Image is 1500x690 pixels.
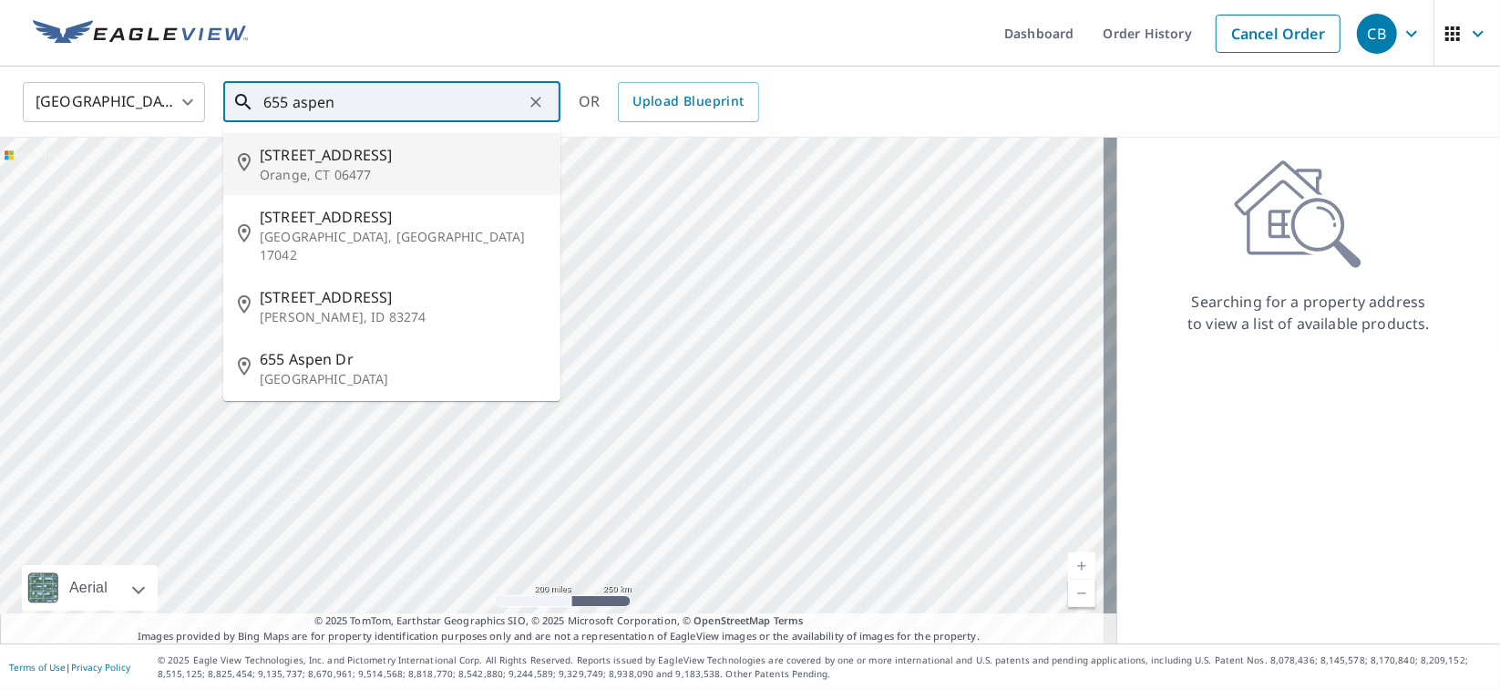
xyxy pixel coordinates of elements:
[260,286,546,308] span: [STREET_ADDRESS]
[260,228,546,264] p: [GEOGRAPHIC_DATA], [GEOGRAPHIC_DATA] 17042
[1216,15,1341,53] a: Cancel Order
[260,144,546,166] span: [STREET_ADDRESS]
[632,90,744,113] span: Upload Blueprint
[260,206,546,228] span: [STREET_ADDRESS]
[260,166,546,184] p: Orange, CT 06477
[523,89,549,115] button: Clear
[71,661,130,674] a: Privacy Policy
[260,370,546,388] p: [GEOGRAPHIC_DATA]
[263,77,523,128] input: Search by address or latitude-longitude
[33,20,248,47] img: EV Logo
[260,348,546,370] span: 655 Aspen Dr
[64,565,113,611] div: Aerial
[1187,291,1431,335] p: Searching for a property address to view a list of available products.
[774,613,804,627] a: Terms
[9,662,130,673] p: |
[579,82,759,122] div: OR
[1068,580,1095,607] a: Current Level 5, Zoom Out
[1068,552,1095,580] a: Current Level 5, Zoom In
[22,565,158,611] div: Aerial
[9,661,66,674] a: Terms of Use
[260,308,546,326] p: [PERSON_NAME], ID 83274
[693,613,770,627] a: OpenStreetMap
[314,613,804,629] span: © 2025 TomTom, Earthstar Geographics SIO, © 2025 Microsoft Corporation, ©
[158,654,1491,681] p: © 2025 Eagle View Technologies, Inc. and Pictometry International Corp. All Rights Reserved. Repo...
[618,82,758,122] a: Upload Blueprint
[23,77,205,128] div: [GEOGRAPHIC_DATA]
[1357,14,1397,54] div: CB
